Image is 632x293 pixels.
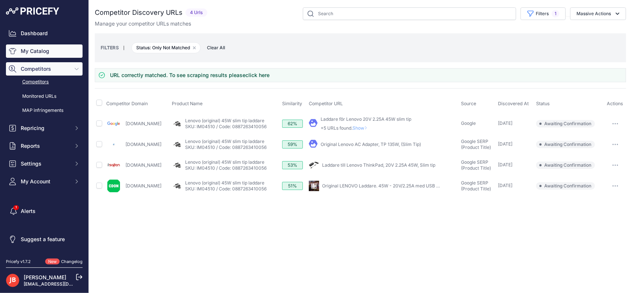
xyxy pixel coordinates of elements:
a: SKU: IM04510 / Code: 0887263410056 [185,186,267,192]
span: 1 [552,10,559,17]
input: Search [303,7,516,20]
p: +5 URLs found. [321,125,411,131]
a: MAP infringements [6,104,83,117]
span: [DATE] [498,120,512,126]
span: [DATE] [498,162,512,167]
span: [DATE] [498,183,512,188]
span: [DATE] [498,141,512,147]
a: My Catalog [6,44,83,58]
button: Competitors [6,62,83,76]
span: Discovered At [498,101,529,106]
a: Changelog [61,259,83,264]
a: Laddare för Lenovo 20V 2.25A 45W slim tip [321,116,411,122]
span: Source [461,101,476,106]
button: Repricing [6,121,83,135]
span: Awaiting Confirmation [536,141,595,148]
span: 4 Urls [185,9,207,17]
span: Show [352,125,370,131]
button: Filters1 [521,7,566,20]
div: 62% [282,120,303,128]
span: Competitor Domain [106,101,148,106]
a: [EMAIL_ADDRESS][DOMAIN_NAME] [24,281,101,287]
button: Massive Actions [570,7,626,20]
span: New [45,259,60,265]
small: | [119,46,129,50]
span: Awaiting Confirmation [536,120,595,127]
button: My Account [6,175,83,188]
a: Laddare till Lenovo ThinkPad, 20V 2.25A 45W, Slim tip [322,162,435,168]
a: Lenovo (original) 45W slim tip laddare [185,180,264,186]
span: Google SERP (Product Title) [461,139,491,150]
a: [PERSON_NAME] [24,274,66,280]
a: [DOMAIN_NAME] [126,162,161,168]
small: FILTERS [101,45,119,50]
a: Original LENOVO Laddare. 45W - 20V/2.25A med USB pin/ ... [322,183,448,189]
button: Settings [6,157,83,170]
div: Pricefy v1.7.2 [6,259,31,265]
a: Monitored URLs [6,90,83,103]
a: Lenovo (original) 45W slim tip laddare [185,139,264,144]
a: Lenovo (original) 45W slim tip laddare [185,159,264,165]
nav: Sidebar [6,27,83,250]
a: Alerts [6,204,83,218]
a: [DOMAIN_NAME] [126,183,161,189]
button: Clear All [203,44,229,51]
span: Google SERP (Product Title) [461,159,491,171]
a: SKU: IM04510 / Code: 0887263410056 [185,124,267,129]
h2: Competitor Discovery URLs [95,7,183,18]
span: Repricing [21,124,69,132]
span: Awaiting Confirmation [536,162,595,169]
span: Actions [607,101,623,106]
button: Reports [6,139,83,153]
img: Pricefy Logo [6,7,59,15]
a: Suggest a feature [6,233,83,246]
span: Competitor URL [309,101,343,106]
a: [DOMAIN_NAME] [126,141,161,147]
span: Google SERP (Product Title) [461,180,491,192]
div: 53% [282,161,303,169]
a: SKU: IM04510 / Code: 0887263410056 [185,165,267,171]
span: My Account [21,178,69,185]
a: Dashboard [6,27,83,40]
span: Google [461,120,476,126]
h3: URL correctly matched. To see scraping results please [110,71,270,79]
span: Reports [21,142,69,150]
span: Status: Only Not Matched [131,42,201,53]
div: 51% [282,182,303,190]
a: SKU: IM04510 / Code: 0887263410056 [185,144,267,150]
span: Awaiting Confirmation [536,182,595,190]
a: Lenovo (original) 45W slim tip laddare [185,118,264,123]
span: Product Name [172,101,203,106]
p: Manage your competitor URLs matches [95,20,191,27]
span: Status [536,101,550,106]
span: Similarity [282,101,302,106]
a: [DOMAIN_NAME] [126,121,161,126]
div: 59% [282,140,303,149]
a: click here [245,72,270,78]
span: Settings [21,160,69,167]
span: Competitors [21,65,69,73]
a: Original Lenovo AC Adapter, TP 135W, (Slim Tip) [321,141,421,147]
a: Competitors [6,76,83,89]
